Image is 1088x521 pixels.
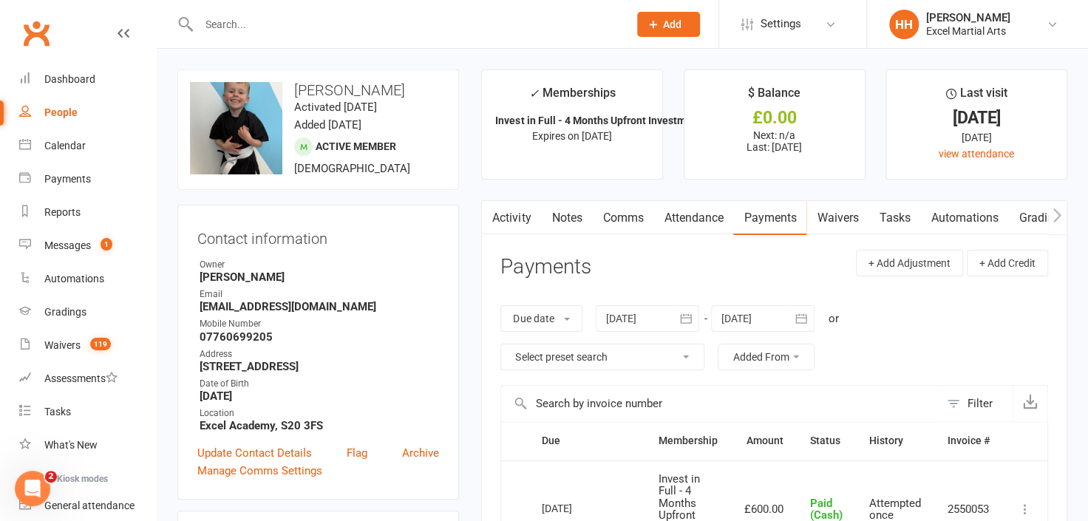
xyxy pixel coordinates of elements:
p: Next: n/a Last: [DATE] [698,129,851,153]
span: 2 [45,471,57,483]
a: Automations [19,262,156,296]
div: Payments [44,173,91,185]
a: Notes [541,201,592,235]
a: view attendance [939,148,1014,160]
a: Activity [482,201,541,235]
a: People [19,96,156,129]
i: ✓ [529,86,539,101]
div: [DATE] [541,497,609,520]
div: £0.00 [698,110,851,126]
div: Automations [44,273,104,285]
h3: Contact information [197,225,439,247]
a: Tasks [868,201,920,235]
th: Status [797,422,856,460]
div: [DATE] [900,110,1053,126]
span: [DEMOGRAPHIC_DATA] [294,162,410,175]
a: Payments [19,163,156,196]
h3: Payments [500,256,591,279]
span: Add [663,18,681,30]
button: Added From [718,344,815,370]
h3: [PERSON_NAME] [190,82,446,98]
a: Comms [592,201,653,235]
button: + Add Adjustment [856,250,963,276]
strong: Invest in Full - 4 Months Upfront Investme... [495,115,700,126]
a: Tasks [19,395,156,429]
strong: 07760699205 [200,330,439,344]
a: Automations [920,201,1008,235]
th: Amount [731,422,797,460]
a: Waivers [806,201,868,235]
div: Tasks [44,406,71,418]
div: Gradings [44,306,86,318]
div: Date of Birth [200,377,439,391]
a: Gradings [19,296,156,329]
strong: [EMAIL_ADDRESS][DOMAIN_NAME] [200,300,439,313]
div: Reports [44,206,81,218]
a: Dashboard [19,63,156,96]
button: + Add Credit [967,250,1048,276]
a: Attendance [653,201,733,235]
div: Location [200,406,439,420]
div: Excel Martial Arts [926,24,1010,38]
input: Search by invoice number [501,386,939,421]
img: image1760039412.png [190,82,282,174]
div: Calendar [44,140,86,151]
div: What's New [44,439,98,451]
span: Settings [761,7,801,41]
a: Clubworx [18,15,55,52]
th: Membership [645,422,731,460]
div: [PERSON_NAME] [926,11,1010,24]
th: History [856,422,934,460]
button: Filter [939,386,1013,421]
div: [DATE] [900,129,1053,146]
time: Added [DATE] [294,118,361,132]
a: Messages 1 [19,229,156,262]
a: Flag [347,444,367,462]
a: Calendar [19,129,156,163]
div: $ Balance [748,84,800,110]
span: 119 [90,338,111,350]
div: Owner [200,258,439,272]
div: Waivers [44,339,81,351]
div: Filter [968,395,993,412]
div: Dashboard [44,73,95,85]
span: 1 [101,238,112,251]
iframe: Intercom live chat [15,471,50,506]
strong: Excel Academy, S20 3FS [200,419,439,432]
div: Assessments [44,372,118,384]
button: Due date [500,305,582,332]
th: Due [528,422,645,460]
span: Active member [316,140,396,152]
input: Search... [194,14,618,35]
div: Email [200,287,439,302]
a: Manage Comms Settings [197,462,322,480]
strong: [DATE] [200,389,439,403]
div: or [828,310,838,327]
div: HH [889,10,919,39]
div: General attendance [44,500,135,511]
div: Address [200,347,439,361]
time: Activated [DATE] [294,101,377,114]
a: Reports [19,196,156,229]
a: Payments [733,201,806,235]
a: Waivers 119 [19,329,156,362]
a: What's New [19,429,156,462]
a: Archive [402,444,439,462]
div: Memberships [529,84,616,111]
div: Messages [44,239,91,251]
strong: [STREET_ADDRESS] [200,360,439,373]
th: Invoice # [934,422,1003,460]
a: Assessments [19,362,156,395]
div: Mobile Number [200,317,439,331]
button: Add [637,12,700,37]
a: Update Contact Details [197,444,312,462]
div: People [44,106,78,118]
span: Expires on [DATE] [532,130,612,142]
div: Last visit [946,84,1007,110]
strong: [PERSON_NAME] [200,270,439,284]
